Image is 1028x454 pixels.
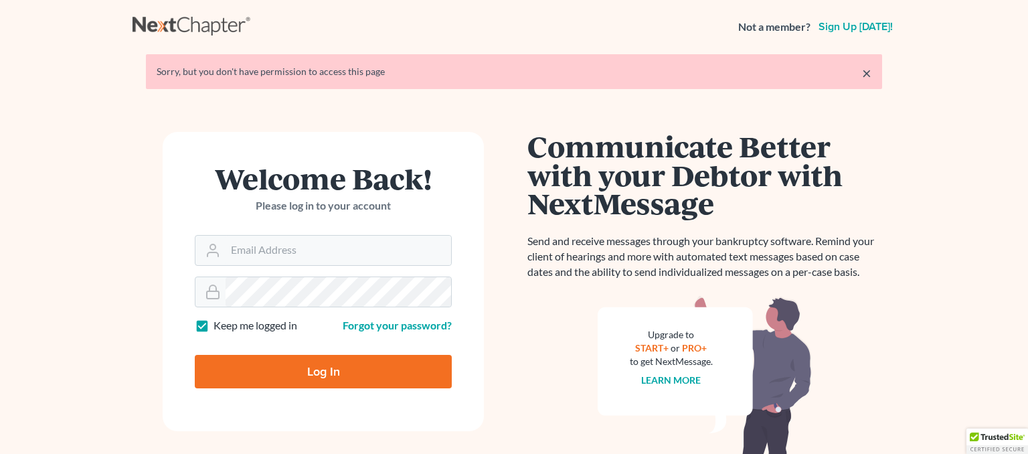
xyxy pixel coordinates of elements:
a: Sign up [DATE]! [816,21,895,32]
span: or [671,342,681,354]
a: Forgot your password? [343,319,452,331]
div: to get NextMessage. [630,355,713,368]
a: PRO+ [683,342,707,354]
p: Send and receive messages through your bankruptcy software. Remind your client of hearings and mo... [527,234,882,280]
input: Email Address [226,236,451,265]
h1: Communicate Better with your Debtor with NextMessage [527,132,882,218]
p: Please log in to your account [195,198,452,214]
strong: Not a member? [738,19,810,35]
input: Log In [195,355,452,388]
h1: Welcome Back! [195,164,452,193]
div: Sorry, but you don't have permission to access this page [157,65,871,78]
a: Learn more [642,374,701,386]
div: TrustedSite Certified [966,429,1028,454]
label: Keep me logged in [213,318,297,333]
a: START+ [636,342,669,354]
div: Upgrade to [630,328,713,342]
a: × [862,65,871,81]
